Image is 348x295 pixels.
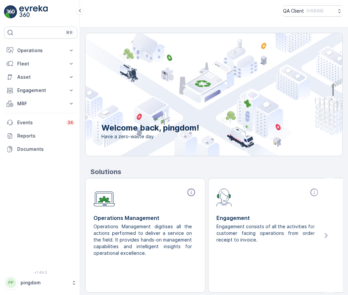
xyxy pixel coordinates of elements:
[93,223,192,256] p: Operations Management digitises all the actions performed to deliver a service on the field. It p...
[216,214,320,222] p: Engagement
[4,70,77,84] button: Asset
[4,5,17,19] img: logo
[17,47,64,54] p: Operations
[17,146,75,152] p: Documents
[17,100,64,107] p: MRF
[4,129,77,143] a: Reports
[101,133,199,140] span: Have a zero-waste day
[307,8,323,14] p: ( +03:00 )
[17,133,75,139] p: Reports
[283,8,304,14] p: QA Client
[56,33,342,156] img: city illustration
[216,223,315,243] p: Engagement consists of all the activities for customer facing operations from order receipt to in...
[90,167,343,177] p: Solutions
[19,5,48,19] img: logo_light-DOdMpM7g.png
[93,188,115,207] img: module-icon
[17,74,64,80] p: Asset
[66,30,73,35] p: ⌘B
[4,44,77,57] button: Operations
[17,119,62,126] p: Events
[4,84,77,97] button: Engagement
[68,120,73,125] p: 34
[216,188,232,206] img: module-icon
[101,123,199,133] p: Welcome back, pingdom!
[21,279,68,286] p: pingdom
[4,57,77,70] button: Fleet
[4,97,77,110] button: MRF
[17,87,64,94] p: Engagement
[4,116,77,129] a: Events34
[6,277,16,288] div: PP
[4,270,77,274] span: v 1.49.0
[4,143,77,156] a: Documents
[93,214,197,222] p: Operations Management
[17,60,64,67] p: Fleet
[4,276,77,290] button: PPpingdom
[283,5,343,17] button: QA Client(+03:00)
